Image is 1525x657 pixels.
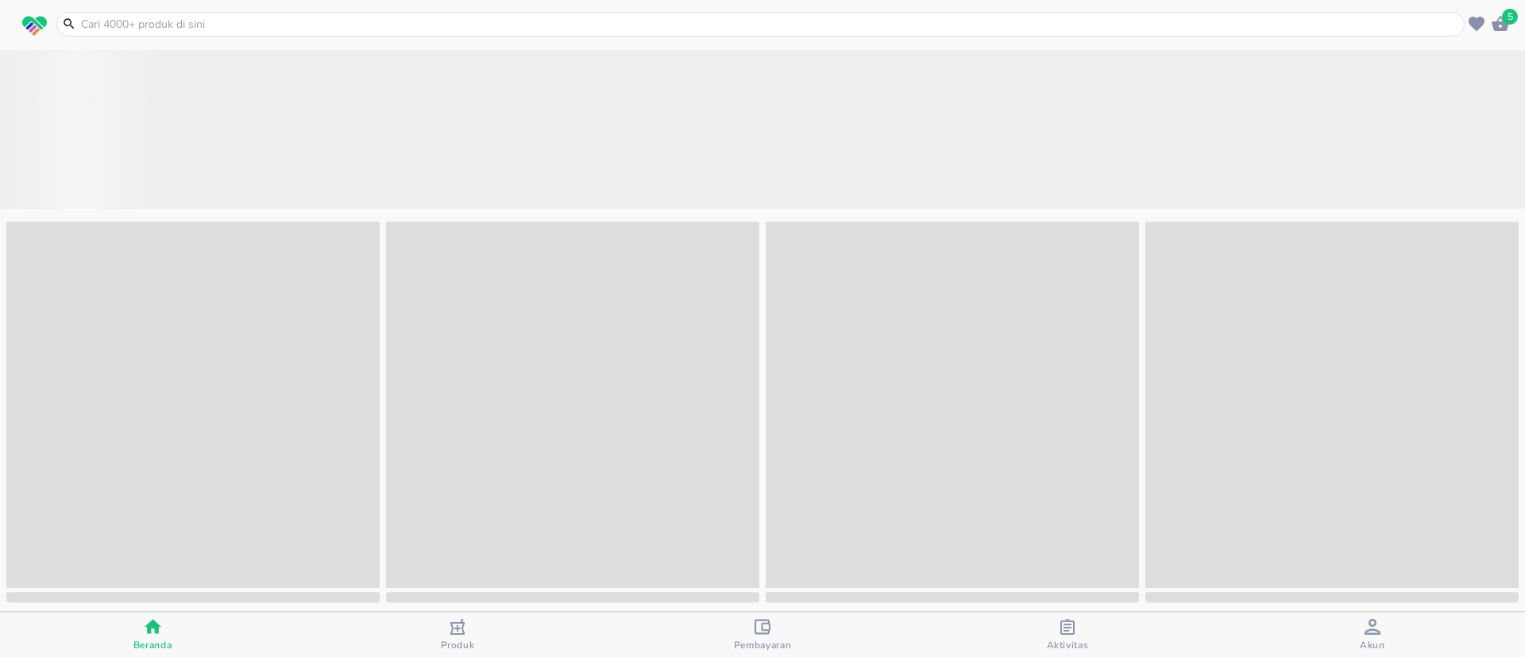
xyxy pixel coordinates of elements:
[734,639,792,651] span: Pembayaran
[915,613,1220,657] button: Aktivitas
[1047,639,1089,651] span: Aktivitas
[441,639,475,651] span: Produk
[610,613,915,657] button: Pembayaran
[79,16,1461,33] input: Cari 4000+ produk di sini
[305,613,610,657] button: Produk
[22,16,47,37] img: logo_swiperx_s.bd005f3b.svg
[1360,639,1385,651] span: Akun
[1220,613,1525,657] button: Akun
[1488,12,1512,36] button: 5
[133,639,172,651] span: Beranda
[1502,9,1518,25] span: 5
